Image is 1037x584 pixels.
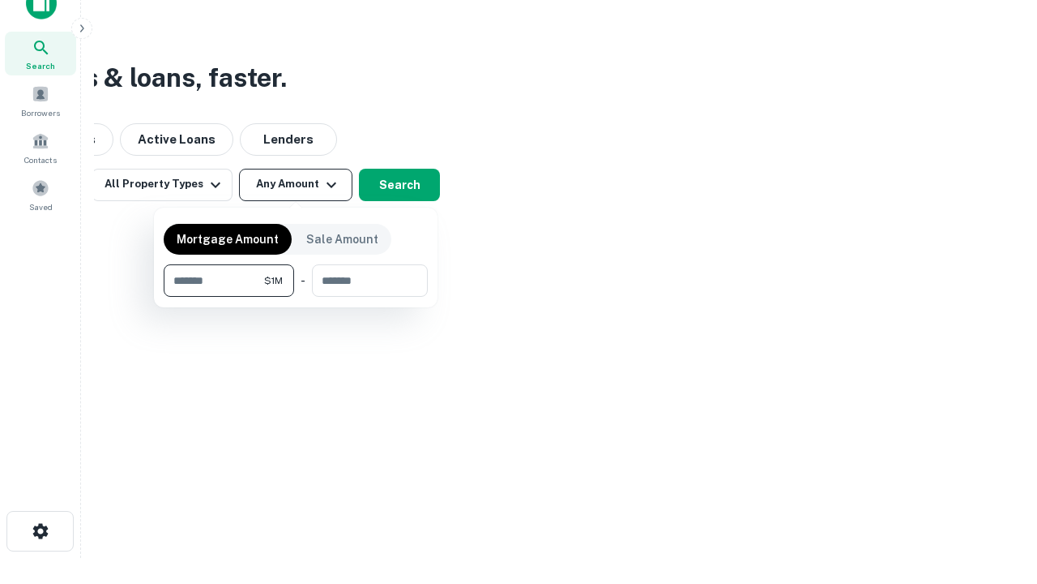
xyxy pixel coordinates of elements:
[301,264,305,297] div: -
[956,454,1037,532] iframe: Chat Widget
[177,230,279,248] p: Mortgage Amount
[306,230,378,248] p: Sale Amount
[264,273,283,288] span: $1M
